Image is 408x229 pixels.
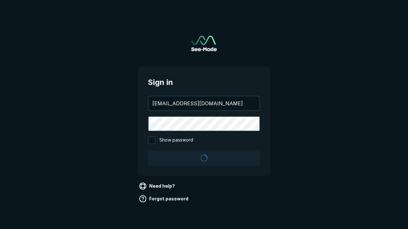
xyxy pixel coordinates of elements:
a: Need help? [138,181,178,191]
input: your@email.com [149,96,259,110]
span: Sign in [148,77,260,88]
img: See-Mode Logo [191,36,217,51]
span: Show password [159,136,193,144]
a: Go to sign in [191,36,217,51]
a: Forgot password [138,194,191,204]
